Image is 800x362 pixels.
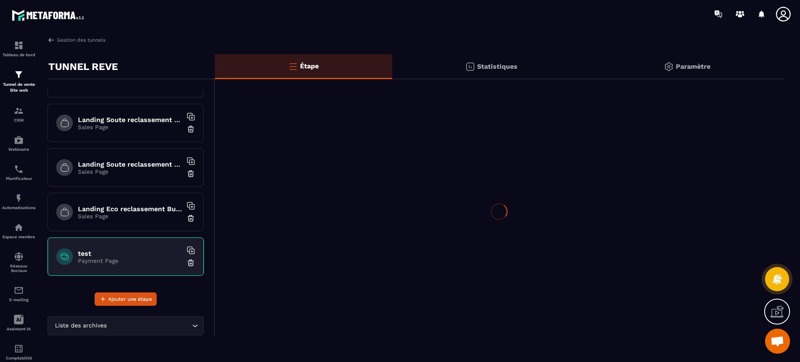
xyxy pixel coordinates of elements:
p: Sales Page [78,124,182,130]
img: stats.20deebd0.svg [465,62,475,72]
p: Paramètre [676,62,710,70]
img: automations [14,135,24,145]
a: automationsautomationsAutomatisations [2,187,35,216]
a: automationsautomationsEspace membre [2,216,35,245]
img: formation [14,70,24,80]
a: emailemailE-mailing [2,279,35,308]
a: schedulerschedulerPlanificateur [2,158,35,187]
p: Assistant IA [2,327,35,331]
img: formation [14,40,24,50]
p: Payment Page [78,257,182,264]
img: social-network [14,252,24,262]
a: Gestion des tunnels [47,36,105,44]
a: formationformationCRM [2,100,35,129]
h6: Landing Soute reclassement Business paiement [78,160,182,168]
p: Tableau de bord [2,52,35,57]
input: Search for option [108,321,190,330]
img: trash [187,214,195,222]
a: automationsautomationsWebinaire [2,129,35,158]
span: Liste des archives [53,321,108,330]
p: Webinaire [2,147,35,152]
img: accountant [14,344,24,354]
img: formation [14,106,24,116]
span: Ajouter une étape [108,295,152,303]
p: Statistiques [477,62,517,70]
img: logo [12,7,87,23]
p: E-mailing [2,297,35,302]
a: Assistant IA [2,308,35,337]
a: formationformationTableau de bord [2,34,35,63]
p: Étape [300,62,319,70]
img: scheduler [14,164,24,174]
h6: test [78,250,182,257]
p: Automatisations [2,205,35,210]
img: automations [14,193,24,203]
h6: Landing Soute reclassement Eco paiement [78,116,182,124]
p: Sales Page [78,168,182,175]
img: arrow [47,36,55,44]
img: email [14,285,24,295]
p: TUNNEL REVE [48,58,118,75]
a: social-networksocial-networkRéseaux Sociaux [2,245,35,279]
h6: Landing Eco reclassement Business paiement [78,205,182,213]
p: Planificateur [2,176,35,181]
p: Espace membre [2,235,35,239]
p: Réseaux Sociaux [2,264,35,273]
div: Search for option [47,316,204,335]
img: trash [187,125,195,133]
img: trash [187,170,195,178]
div: Ouvrir le chat [765,329,790,354]
button: Ajouter une étape [95,292,157,306]
a: formationformationTunnel de vente Site web [2,63,35,100]
p: CRM [2,118,35,122]
p: Comptabilité [2,356,35,360]
p: Sales Page [78,213,182,220]
img: bars-o.4a397970.svg [288,61,298,71]
img: trash [187,259,195,267]
img: automations [14,222,24,232]
p: Tunnel de vente Site web [2,82,35,93]
img: setting-gr.5f69749f.svg [664,62,674,72]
